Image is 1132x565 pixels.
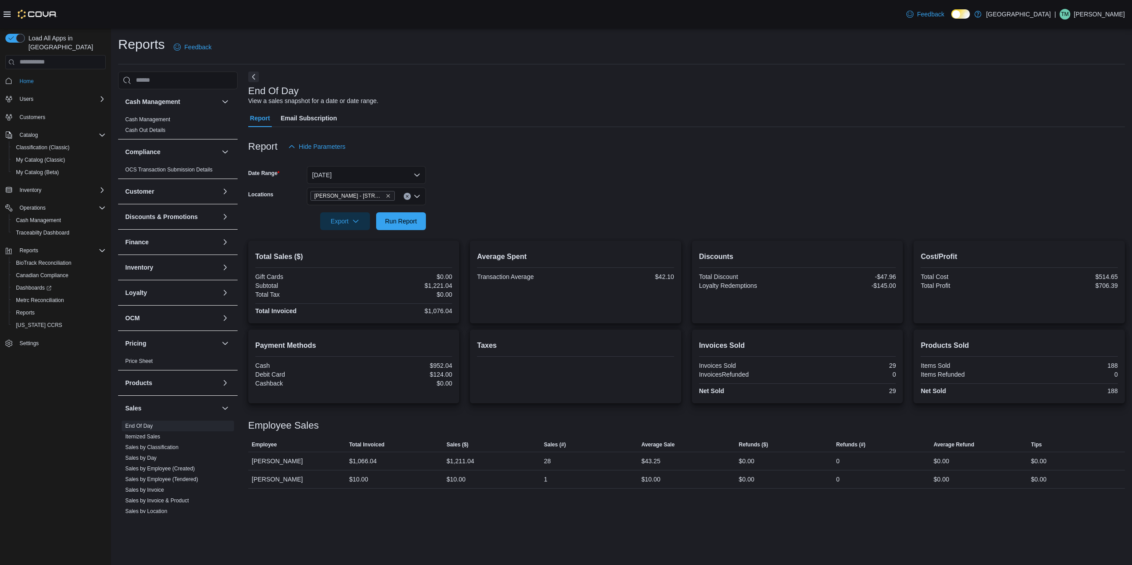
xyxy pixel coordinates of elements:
[125,339,218,348] button: Pricing
[2,202,109,214] button: Operations
[12,282,106,293] span: Dashboards
[125,423,153,429] a: End Of Day
[248,470,346,488] div: [PERSON_NAME]
[125,127,166,133] a: Cash Out Details
[356,371,453,378] div: $124.00
[220,313,230,323] button: OCM
[20,204,46,211] span: Operations
[16,284,52,291] span: Dashboards
[2,111,109,123] button: Customers
[125,358,153,365] span: Price Sheet
[125,378,218,387] button: Products
[544,456,551,466] div: 28
[12,307,106,318] span: Reports
[285,138,349,155] button: Hide Parameters
[125,358,153,364] a: Price Sheet
[248,170,280,177] label: Date Range
[699,387,724,394] strong: Net Sold
[12,167,106,178] span: My Catalog (Beta)
[16,130,106,140] span: Catalog
[544,474,548,485] div: 1
[641,474,660,485] div: $10.00
[125,339,146,348] h3: Pricing
[248,72,259,82] button: Next
[20,187,41,194] span: Inventory
[921,282,1017,289] div: Total Profit
[356,307,453,314] div: $1,076.04
[25,34,106,52] span: Load All Apps in [GEOGRAPHIC_DATA]
[385,193,391,199] button: Remove Moore - 105 SE 19th St from selection in this group
[2,129,109,141] button: Catalog
[12,320,66,330] a: [US_STATE] CCRS
[349,474,368,485] div: $10.00
[320,212,370,230] button: Export
[125,212,218,221] button: Discounts & Promotions
[9,294,109,306] button: Metrc Reconciliation
[326,212,365,230] span: Export
[9,269,109,282] button: Canadian Compliance
[255,362,352,369] div: Cash
[12,215,64,226] a: Cash Management
[125,466,195,472] a: Sales by Employee (Created)
[12,215,106,226] span: Cash Management
[255,371,352,378] div: Debit Card
[16,245,106,256] span: Reports
[9,306,109,319] button: Reports
[125,486,164,493] span: Sales by Invoice
[125,497,189,504] span: Sales by Invoice & Product
[125,238,218,247] button: Finance
[9,282,109,294] a: Dashboards
[385,217,417,226] span: Run Report
[125,404,218,413] button: Sales
[9,214,109,227] button: Cash Management
[1021,371,1118,378] div: 0
[125,444,179,450] a: Sales by Classification
[16,94,37,104] button: Users
[16,309,35,316] span: Reports
[125,238,149,247] h3: Finance
[12,270,72,281] a: Canadian Compliance
[220,262,230,273] button: Inventory
[2,93,109,105] button: Users
[125,508,167,514] a: Sales by Location
[16,229,69,236] span: Traceabilty Dashboard
[699,273,796,280] div: Total Discount
[125,487,164,493] a: Sales by Invoice
[933,441,974,448] span: Average Refund
[184,43,211,52] span: Feedback
[125,97,218,106] button: Cash Management
[699,251,896,262] h2: Discounts
[314,191,384,200] span: [PERSON_NAME] - [STREET_ADDRESS]
[20,114,45,121] span: Customers
[699,282,796,289] div: Loyalty Redemptions
[16,169,59,176] span: My Catalog (Beta)
[356,380,453,387] div: $0.00
[125,454,157,462] span: Sales by Day
[2,244,109,257] button: Reports
[125,147,218,156] button: Compliance
[20,78,34,85] span: Home
[220,378,230,388] button: Products
[220,237,230,247] button: Finance
[125,263,153,272] h3: Inventory
[446,474,465,485] div: $10.00
[12,258,75,268] a: BioTrack Reconciliation
[986,9,1051,20] p: [GEOGRAPHIC_DATA]
[16,144,70,151] span: Classification (Classic)
[125,508,167,515] span: Sales by Location
[9,227,109,239] button: Traceabilty Dashboard
[125,288,218,297] button: Loyalty
[16,338,106,349] span: Settings
[12,227,106,238] span: Traceabilty Dashboard
[16,259,71,267] span: BioTrack Reconciliation
[356,291,453,298] div: $0.00
[16,203,49,213] button: Operations
[9,166,109,179] button: My Catalog (Beta)
[20,340,39,347] span: Settings
[248,96,378,106] div: View a sales snapshot for a date or date range.
[951,9,970,19] input: Dark Mode
[349,456,377,466] div: $1,066.04
[12,142,106,153] span: Classification (Classic)
[18,10,57,19] img: Cova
